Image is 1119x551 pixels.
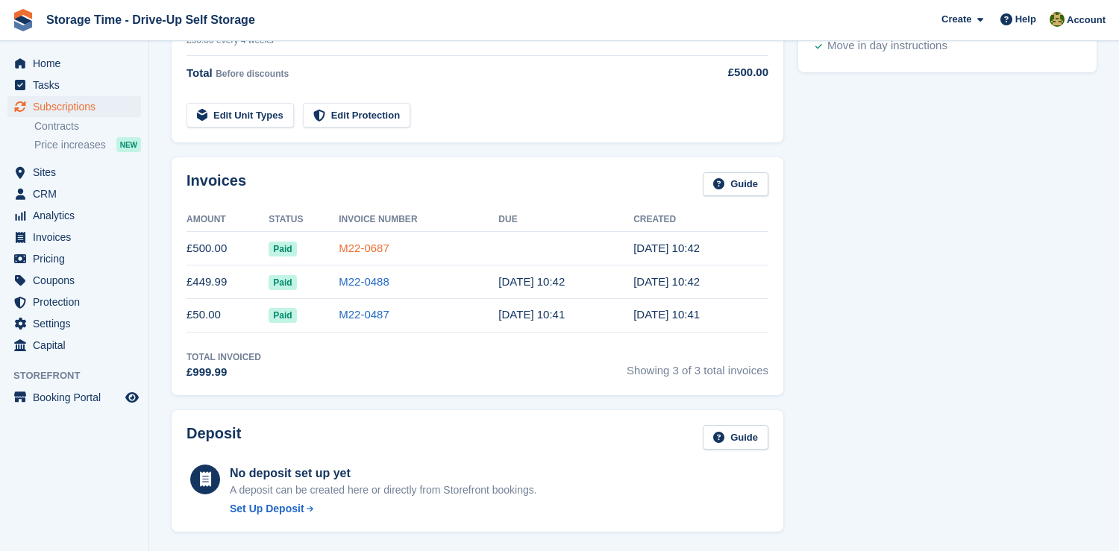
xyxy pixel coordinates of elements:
a: Edit Unit Types [186,103,294,127]
th: Created [633,208,768,232]
a: Preview store [123,388,141,406]
a: menu [7,205,141,226]
a: menu [7,53,141,74]
a: menu [7,183,141,204]
span: Before discounts [216,69,289,79]
time: 2025-09-30 09:42:33 UTC [633,242,700,254]
div: NEW [116,137,141,152]
h2: Invoices [186,172,246,197]
span: Booking Portal [33,387,122,408]
a: menu [7,335,141,356]
span: Account [1067,13,1106,28]
a: Storage Time - Drive-Up Self Storage [40,7,261,32]
a: menu [7,387,141,408]
div: £999.99 [186,364,261,381]
span: Paid [269,275,296,290]
div: Set Up Deposit [230,501,304,517]
time: 2025-09-02 09:41:41 UTC [633,308,700,321]
a: Edit Protection [303,103,410,127]
a: M22-0488 [339,275,389,288]
div: £50.00 every 4 weeks [186,34,680,47]
a: menu [7,292,141,312]
span: Sites [33,162,122,183]
div: No deposit set up yet [230,465,537,482]
span: Protection [33,292,122,312]
span: Paid [269,242,296,256]
span: Capital [33,335,122,356]
span: Analytics [33,205,122,226]
a: menu [7,162,141,183]
div: Total Invoiced [186,350,261,364]
a: menu [7,227,141,248]
span: Showing 3 of 3 total invoices [627,350,768,381]
td: £500.00 [186,232,269,265]
a: menu [7,96,141,117]
time: 2025-09-03 09:41:41 UTC [498,308,565,321]
a: menu [7,313,141,334]
time: 2025-09-02 09:42:46 UTC [633,275,700,288]
a: menu [7,248,141,269]
a: Price increases NEW [34,136,141,153]
a: Contracts [34,119,141,133]
span: Create [941,12,971,27]
th: Invoice Number [339,208,498,232]
span: Pricing [33,248,122,269]
span: CRM [33,183,122,204]
a: menu [7,270,141,291]
img: stora-icon-8386f47178a22dfd0bd8f6a31ec36ba5ce8667c1dd55bd0f319d3a0aa187defe.svg [12,9,34,31]
a: menu [7,75,141,95]
a: M22-0487 [339,308,389,321]
time: 2025-09-03 09:42:46 UTC [498,275,565,288]
span: Total [186,66,213,79]
a: M22-0687 [339,242,389,254]
th: Status [269,208,339,232]
span: Storefront [13,368,148,383]
span: Price increases [34,138,106,152]
th: Due [498,208,633,232]
td: £50.00 [186,298,269,332]
p: A deposit can be created here or directly from Storefront bookings. [230,482,537,498]
img: Zain Sarwar [1050,12,1065,27]
span: Subscriptions [33,96,122,117]
span: Home [33,53,122,74]
span: Settings [33,313,122,334]
span: Paid [269,308,296,323]
div: Move in day instructions [827,37,947,55]
div: £500.00 [680,64,768,81]
a: Set Up Deposit [230,501,537,517]
span: Coupons [33,270,122,291]
td: £449.99 [186,265,269,299]
h2: Deposit [186,425,241,450]
span: Invoices [33,227,122,248]
a: Guide [703,425,768,450]
span: Help [1015,12,1036,27]
th: Amount [186,208,269,232]
a: Guide [703,172,768,197]
span: Tasks [33,75,122,95]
